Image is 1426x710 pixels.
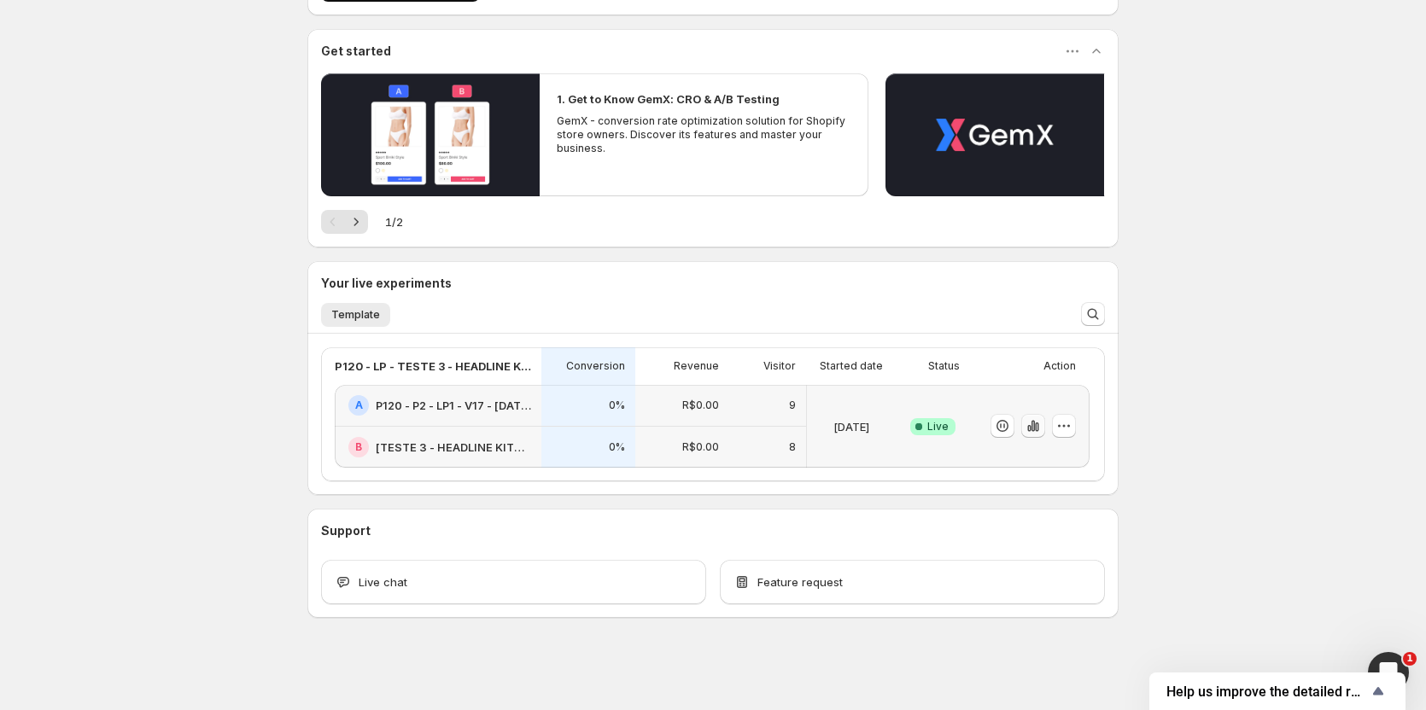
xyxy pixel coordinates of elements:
p: Started date [820,359,883,373]
h3: Your live experiments [321,275,452,292]
h2: P120 - P2 - LP1 - V17 - [DATE] [376,397,531,414]
p: Visitor [763,359,796,373]
h2: B [355,440,362,454]
span: Template [331,308,380,322]
p: 0% [609,399,625,412]
span: Help us improve the detailed report for A/B campaigns [1166,684,1368,700]
p: R$0.00 [682,440,719,454]
p: [DATE] [833,418,869,435]
button: Play video [885,73,1104,196]
p: Status [928,359,960,373]
span: Live chat [359,573,407,591]
button: Next [344,210,368,234]
p: Revenue [674,359,719,373]
h3: Get started [321,43,391,60]
p: P120 - LP - TESTE 3 - HEADLINE KITS + BADGES - [DATE] 15:40:30 [335,358,531,375]
span: Live [927,420,949,434]
iframe: Intercom live chat [1368,652,1409,693]
span: Feature request [757,573,843,591]
h2: 1. Get to Know GemX: CRO & A/B Testing [557,90,780,108]
button: Play video [321,73,540,196]
p: Conversion [566,359,625,373]
nav: Pagination [321,210,368,234]
p: GemX - conversion rate optimization solution for Shopify store owners. Discover its features and ... [557,114,850,155]
p: 9 [789,399,796,412]
button: Search and filter results [1081,302,1105,326]
p: 0% [609,440,625,454]
h3: Support [321,522,371,539]
p: Action [1043,359,1076,373]
span: 1 [1403,652,1417,666]
span: 1 / 2 [385,213,403,230]
h2: [TESTE 3 - HEADLINE KITS + BADGES [DATE]] P120 - P2 - LP1 - V17 - [DATE] [376,439,531,456]
p: 8 [789,440,796,454]
p: R$0.00 [682,399,719,412]
h2: A [355,399,363,412]
button: Show survey - Help us improve the detailed report for A/B campaigns [1166,681,1388,701]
